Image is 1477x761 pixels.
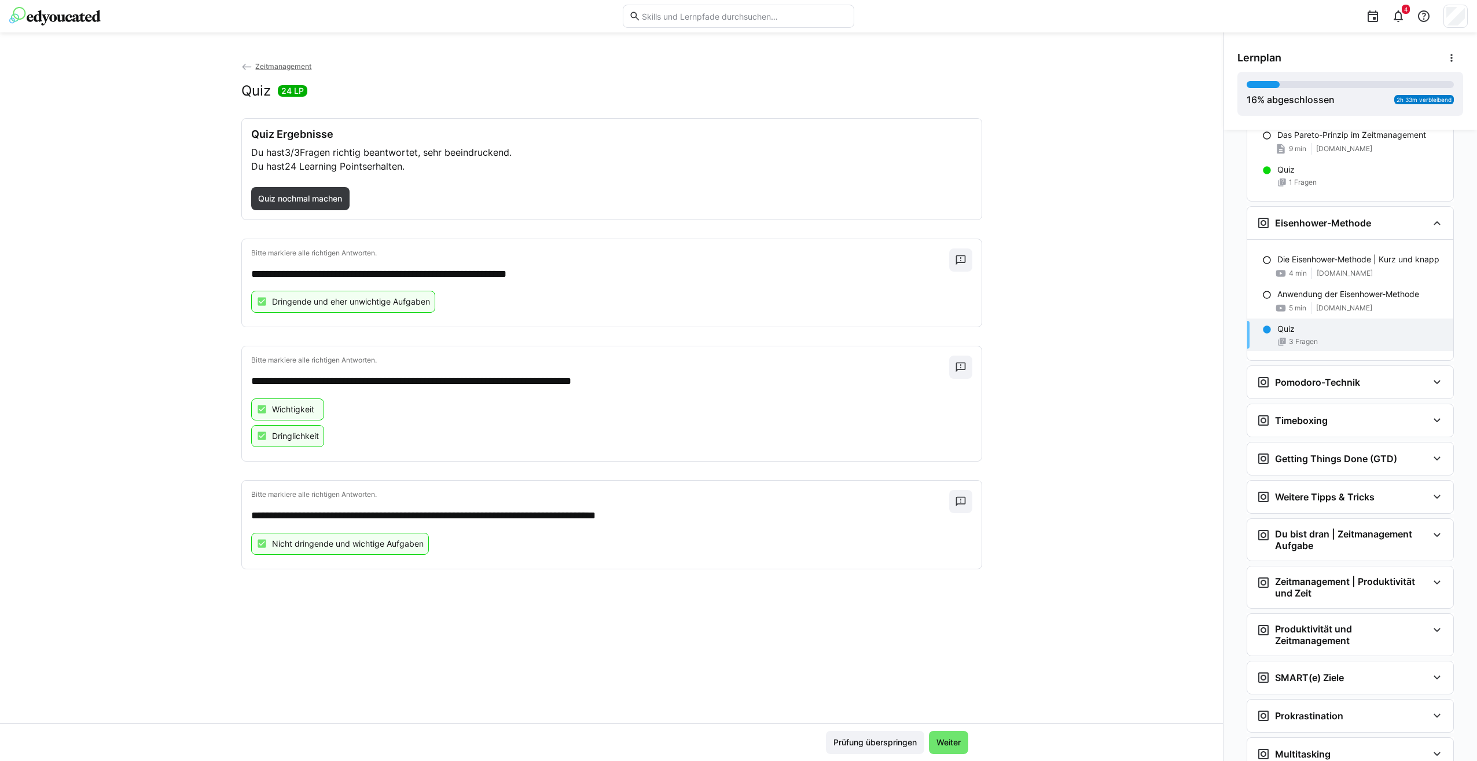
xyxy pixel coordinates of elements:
h3: Quiz Ergebnisse [251,128,972,141]
p: Bitte markiere alle richtigen Antworten. [251,490,949,499]
span: 9 min [1289,144,1306,153]
h2: Quiz [241,82,271,100]
h3: Produktivität und Zeitmanagement [1275,623,1428,646]
p: Anwendung der Eisenhower-Methode [1277,288,1419,300]
p: Bitte markiere alle richtigen Antworten. [251,248,949,258]
span: 4 [1404,6,1408,13]
span: Prüfung überspringen [832,737,918,748]
span: 3 Fragen [1289,337,1318,346]
span: [DOMAIN_NAME] [1317,269,1373,278]
span: 16 [1247,94,1257,105]
h3: SMART(e) Ziele [1275,672,1344,683]
p: Dringende und eher unwichtige Aufgaben [272,296,430,308]
p: Nicht dringende und wichtige Aufgaben [272,538,424,550]
p: Quiz [1277,323,1295,335]
span: 5 min [1289,303,1306,313]
h3: Multitasking [1275,748,1331,760]
a: Zeitmanagement [241,62,312,71]
span: Weiter [935,737,962,748]
p: Du hast Fragen richtig beantwortet, sehr beeindruckend. [251,145,972,159]
p: Du hast erhalten. [251,159,972,173]
input: Skills und Lernpfade durchsuchen… [641,11,848,21]
h3: Timeboxing [1275,415,1328,426]
h3: Eisenhower-Methode [1275,217,1371,229]
h3: Zeitmanagement | Produktivität und Zeit [1275,576,1428,599]
span: Quiz nochmal machen [256,193,344,204]
h3: Weitere Tipps & Tricks [1275,491,1375,503]
button: Quiz nochmal machen [251,187,350,210]
span: 24 Learning Points [285,160,367,172]
span: 1 Fragen [1289,178,1317,187]
span: Zeitmanagement [255,62,311,71]
p: Die Eisenhower-Methode | Kurz und knapp [1277,254,1439,265]
h3: Du bist dran | Zeitmanagement Aufgabe [1275,528,1428,551]
span: 4 min [1289,269,1307,278]
span: 24 LP [281,85,304,97]
button: Prüfung überspringen [826,731,924,754]
div: % abgeschlossen [1247,93,1335,107]
h3: Getting Things Done (GTD) [1275,453,1397,464]
p: Bitte markiere alle richtigen Antworten. [251,356,949,365]
span: [DOMAIN_NAME] [1316,303,1372,313]
span: 3/3 [285,147,300,158]
span: 2h 33m verbleibend [1397,96,1452,103]
p: Dringlichkeit [272,430,319,442]
p: Quiz [1277,164,1295,175]
span: [DOMAIN_NAME] [1316,144,1372,153]
p: Wichtigkeit [272,404,314,415]
span: Lernplan [1237,52,1281,64]
p: Das Pareto-Prinzip im Zeitmanagement [1277,129,1426,141]
button: Weiter [929,731,968,754]
h3: Pomodoro-Technik [1275,376,1360,388]
h3: Prokrastination [1275,710,1343,722]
